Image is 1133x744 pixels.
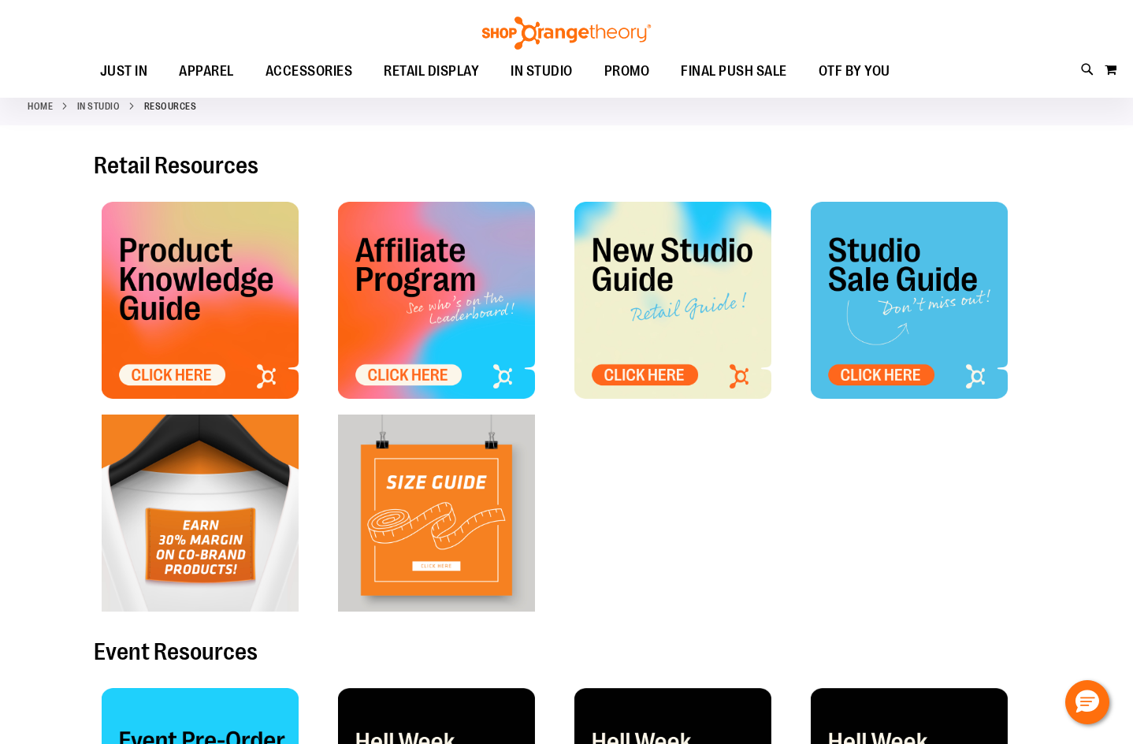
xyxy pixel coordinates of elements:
span: ACCESSORIES [266,54,353,89]
a: APPAREL [163,54,250,90]
a: OTF BY YOU [803,54,906,90]
h2: Retail Resources [94,153,1039,178]
span: JUST IN [100,54,148,89]
span: FINAL PUSH SALE [681,54,787,89]
a: PROMO [589,54,666,90]
img: OTF Tile - Co Brand Marketing [102,415,299,612]
a: IN STUDIO [495,54,589,89]
img: OTF Affiliate Tile [338,202,535,399]
h2: Event Resources [94,639,1039,664]
span: OTF BY YOU [819,54,890,89]
a: Home [28,99,53,113]
span: IN STUDIO [511,54,573,89]
a: RETAIL DISPLAY [368,54,495,90]
a: ACCESSORIES [250,54,369,90]
img: Shop Orangetheory [480,17,653,50]
button: Hello, have a question? Let’s chat. [1065,680,1109,724]
span: PROMO [604,54,650,89]
a: IN STUDIO [77,99,121,113]
span: APPAREL [179,54,234,89]
strong: Resources [144,99,197,113]
a: JUST IN [84,54,164,90]
span: RETAIL DISPLAY [384,54,479,89]
img: OTF - Studio Sale Tile [811,202,1008,399]
a: FINAL PUSH SALE [665,54,803,90]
